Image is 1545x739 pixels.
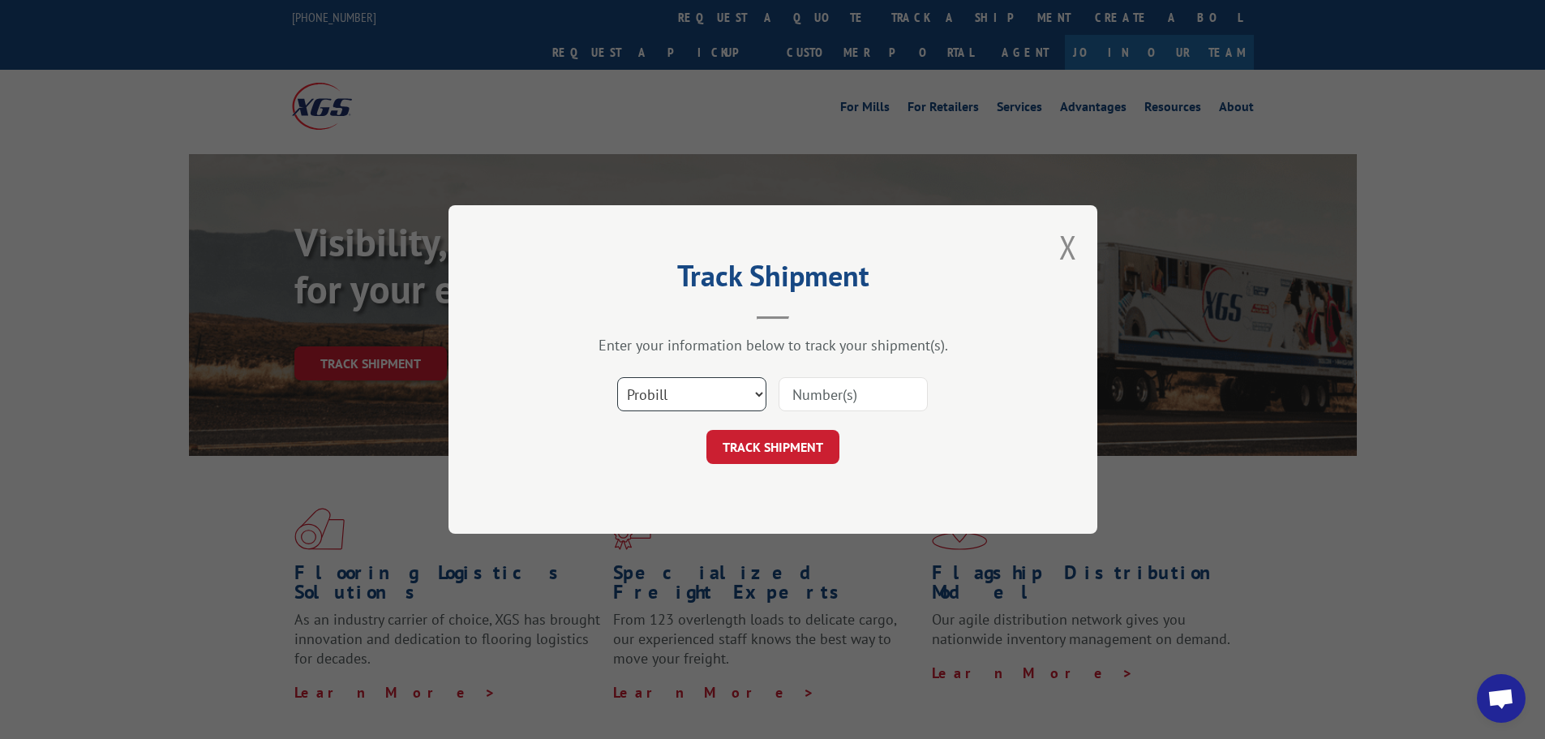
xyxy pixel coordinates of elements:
button: TRACK SHIPMENT [706,430,839,464]
button: Close modal [1059,226,1077,269]
div: Enter your information below to track your shipment(s). [530,336,1016,354]
h2: Track Shipment [530,264,1016,295]
div: Open chat [1477,674,1526,723]
input: Number(s) [779,377,928,411]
